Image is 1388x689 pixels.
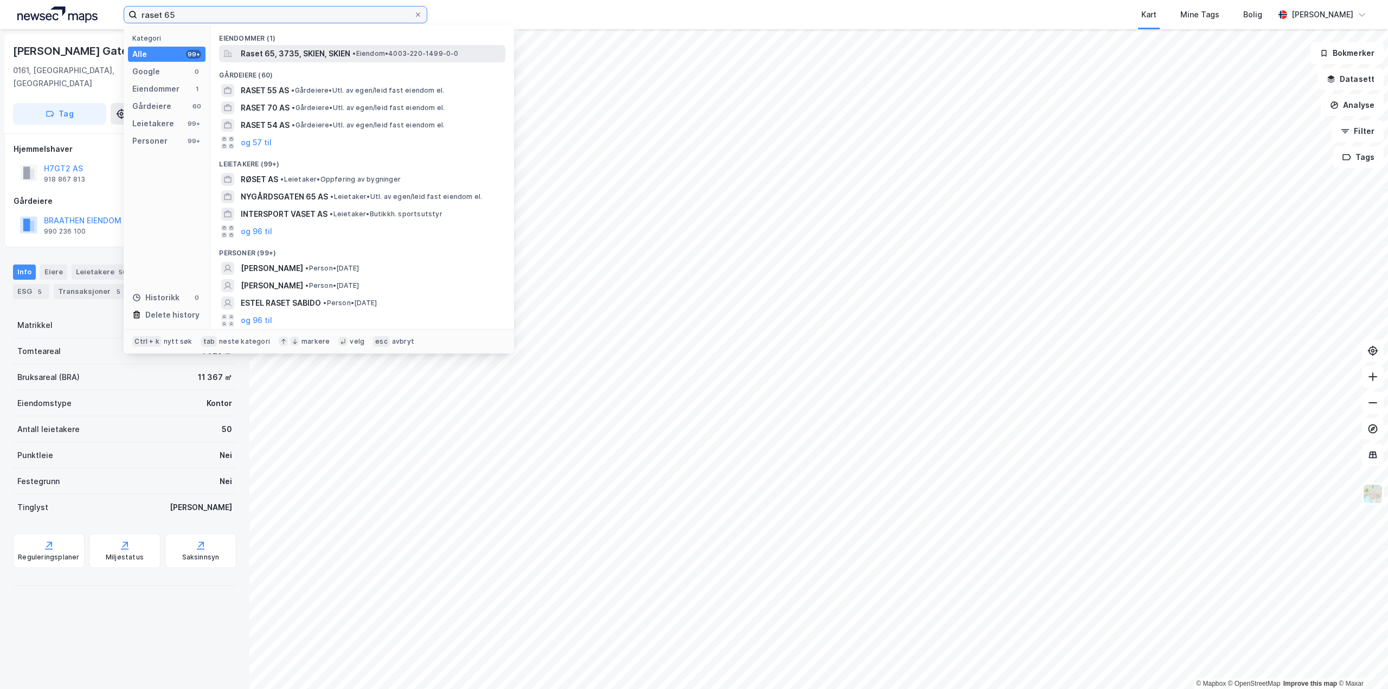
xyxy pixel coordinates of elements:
div: ESG [13,284,49,299]
div: 1 [192,85,201,93]
div: Kategori [132,34,205,42]
a: OpenStreetMap [1228,680,1281,687]
button: Tags [1333,146,1384,168]
div: Delete history [145,308,200,321]
span: RASET 70 AS [241,101,290,114]
img: Z [1363,484,1383,504]
span: • [330,192,333,201]
div: markere [301,337,330,346]
div: Gårdeiere [132,100,171,113]
div: 99+ [186,50,201,59]
div: Bruksareal (BRA) [17,371,80,384]
div: Leietakere (99+) [210,151,514,171]
div: Personer (99+) [210,240,514,260]
div: Transaksjoner [54,284,128,299]
button: Datasett [1318,68,1384,90]
div: Tinglyst [17,501,48,514]
span: NYGÅRDSGATEN 65 AS [241,190,328,203]
div: Festegrunn [17,475,60,488]
span: • [330,210,333,218]
span: Person • [DATE] [305,264,359,273]
button: Bokmerker [1310,42,1384,64]
div: Kart [1141,8,1156,21]
span: [PERSON_NAME] [241,262,303,275]
div: Reguleringsplaner [18,553,79,562]
div: nytt søk [164,337,192,346]
div: [PERSON_NAME] Gate 2 [13,42,139,60]
span: Gårdeiere • Utl. av egen/leid fast eiendom el. [292,104,445,112]
div: avbryt [392,337,414,346]
div: 50 [117,267,129,278]
div: Google [132,65,160,78]
button: Tag [13,103,106,125]
div: Matrikkel [17,319,53,332]
div: 5 [34,286,45,297]
div: [PERSON_NAME] [170,501,232,514]
span: ESTEL RASET SABIDO [241,297,321,310]
div: Saksinnsyn [182,553,220,562]
button: Filter [1332,120,1384,142]
div: Info [13,265,36,280]
div: 0 [192,67,201,76]
span: Leietaker • Utl. av egen/leid fast eiendom el. [330,192,482,201]
div: Nei [220,475,232,488]
div: 99+ [186,119,201,128]
div: Miljøstatus [106,553,144,562]
div: Mine Tags [1180,8,1219,21]
img: logo.a4113a55bc3d86da70a041830d287a7e.svg [17,7,98,23]
span: • [352,49,356,57]
span: • [323,299,326,307]
div: esc [373,336,390,347]
span: RASET 54 AS [241,119,290,132]
div: 60 [192,102,201,111]
span: RASET 55 AS [241,84,289,97]
div: 5 [113,286,124,297]
span: • [292,104,295,112]
div: Personer [132,134,168,147]
span: • [305,281,309,289]
div: 0 [192,293,201,302]
button: og 96 til [241,314,272,327]
div: Hjemmelshaver [14,143,236,156]
span: Leietaker • Oppføring av bygninger [280,175,401,184]
span: Eiendom • 4003-220-1499-0-0 [352,49,458,58]
span: • [291,86,294,94]
div: velg [350,337,364,346]
span: Gårdeiere • Utl. av egen/leid fast eiendom el. [291,86,444,95]
div: tab [201,336,217,347]
span: Person • [DATE] [305,281,359,290]
span: • [292,121,295,129]
div: Punktleie [17,449,53,462]
span: Gårdeiere • Utl. av egen/leid fast eiendom el. [292,121,445,130]
iframe: Chat Widget [1334,637,1388,689]
a: Improve this map [1283,680,1337,687]
span: Raset 65, 3735, SKIEN, SKIEN [241,47,350,60]
span: [PERSON_NAME] [241,279,303,292]
div: Antall leietakere [17,423,80,436]
div: Alle [132,48,147,61]
div: Kontor [207,397,232,410]
div: Leietakere [72,265,133,280]
div: Eiendomstype [17,397,72,410]
input: Søk på adresse, matrikkel, gårdeiere, leietakere eller personer [137,7,414,23]
div: Bolig [1243,8,1262,21]
div: Tomteareal [17,345,61,358]
span: • [305,264,309,272]
div: Leietakere [132,117,174,130]
div: Eiere [40,265,67,280]
div: Kontrollprogram for chat [1334,637,1388,689]
div: Nei [220,449,232,462]
button: og 96 til [241,225,272,238]
div: 0161, [GEOGRAPHIC_DATA], [GEOGRAPHIC_DATA] [13,64,150,90]
button: Analyse [1321,94,1384,116]
a: Mapbox [1196,680,1226,687]
span: RØSET AS [241,173,278,186]
div: 50 [222,423,232,436]
div: Eiendommer [132,82,179,95]
div: Eiendommer (1) [210,25,514,45]
div: 918 867 813 [44,175,85,184]
div: neste kategori [219,337,270,346]
span: INTERSPORT VASET AS [241,208,327,221]
div: Historikk [132,291,179,304]
div: 11 367 ㎡ [198,371,232,384]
